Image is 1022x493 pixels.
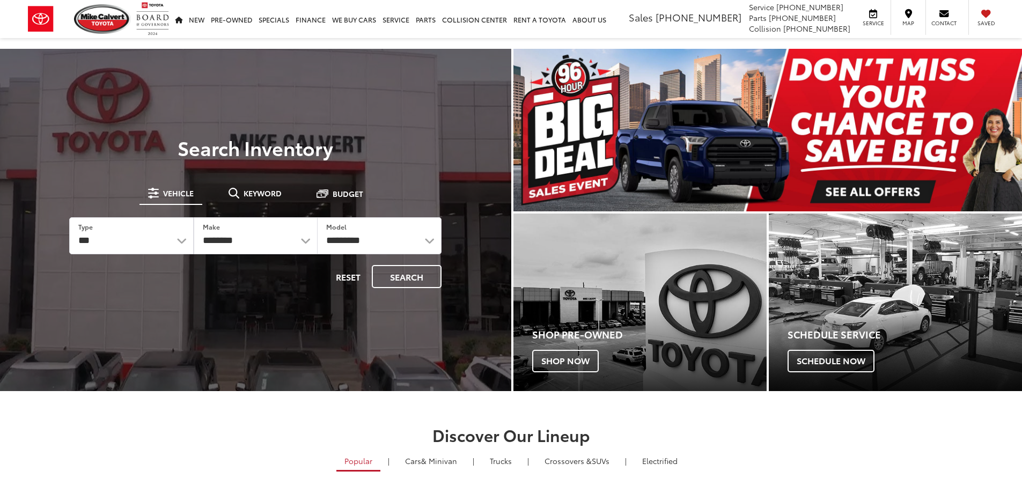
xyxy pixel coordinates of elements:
a: Schedule Service Schedule Now [769,214,1022,391]
h3: Search Inventory [45,137,466,158]
label: Model [326,222,347,231]
label: Make [203,222,220,231]
img: Mike Calvert Toyota [74,4,131,34]
div: Toyota [769,214,1022,391]
span: Service [861,19,885,27]
span: Service [749,2,774,12]
a: Popular [336,452,380,472]
li: | [525,455,532,466]
span: Parts [749,12,767,23]
span: Collision [749,23,781,34]
h2: Discover Our Lineup [133,426,889,444]
div: Toyota [513,214,767,391]
li: | [470,455,477,466]
span: & Minivan [421,455,457,466]
span: Shop Now [532,350,599,372]
a: Electrified [634,452,686,470]
h4: Shop Pre-Owned [532,329,767,340]
span: Vehicle [163,189,194,197]
li: | [622,455,629,466]
a: Trucks [482,452,520,470]
span: Schedule Now [788,350,874,372]
span: Contact [931,19,957,27]
li: | [385,455,392,466]
button: Reset [327,265,370,288]
span: Map [896,19,920,27]
span: [PHONE_NUMBER] [783,23,850,34]
h4: Schedule Service [788,329,1022,340]
span: [PHONE_NUMBER] [776,2,843,12]
span: [PHONE_NUMBER] [656,10,741,24]
span: Keyword [244,189,282,197]
span: Saved [974,19,998,27]
label: Type [78,222,93,231]
span: Budget [333,190,363,197]
button: Search [372,265,442,288]
span: Crossovers & [545,455,592,466]
span: Sales [629,10,653,24]
span: [PHONE_NUMBER] [769,12,836,23]
a: SUVs [536,452,617,470]
a: Shop Pre-Owned Shop Now [513,214,767,391]
a: Cars [397,452,465,470]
